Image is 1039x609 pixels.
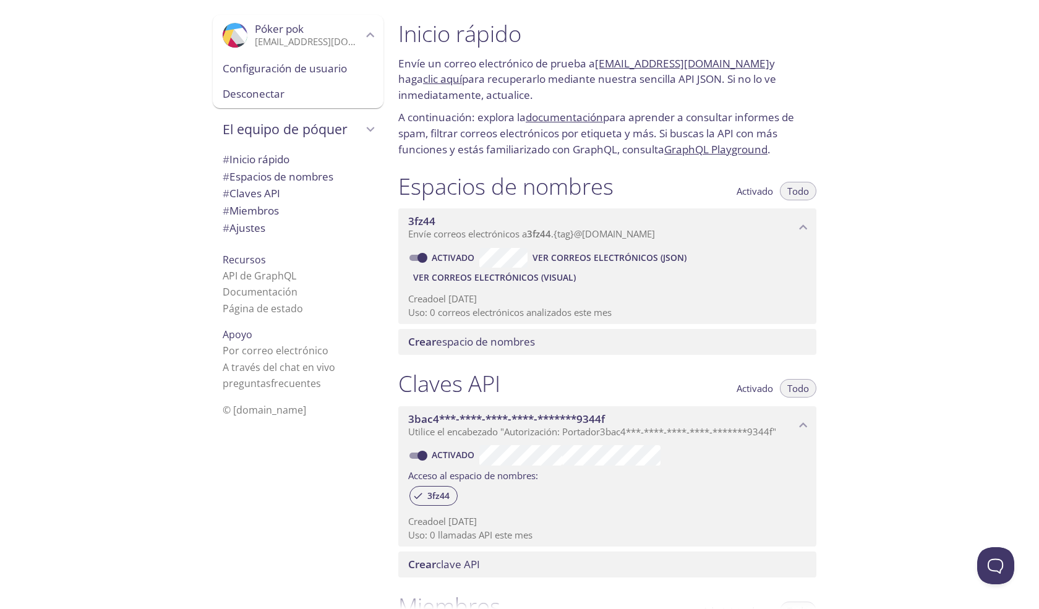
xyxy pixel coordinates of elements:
[398,18,521,49] font: Inicio rápido
[213,15,383,56] div: Póker pok
[436,557,480,571] font: clave API
[213,113,383,145] div: El equipo de póquer
[526,110,603,124] a: documentación
[223,253,266,266] font: Recursos
[413,271,576,283] font: Ver correos electrónicos (visual)
[767,142,771,156] font: .
[223,186,229,200] font: #
[528,248,691,268] button: Ver correos electrónicos (JSON)
[398,110,794,156] font: para aprender a consultar informes de spam, filtrar correos electrónicos por etiqueta y más. Si b...
[398,329,816,355] div: Crear espacio de nombres
[223,269,296,283] a: API de GraphQL
[787,185,809,197] font: Todo
[223,285,297,299] a: Documentación
[213,202,383,219] div: Miembros
[436,334,535,349] font: espacio de nombres
[729,379,780,398] button: Activado
[229,203,279,218] font: Miembros
[438,515,477,527] font: el [DATE]
[223,203,229,218] font: #
[551,228,554,240] font: .
[229,221,265,235] font: Ajustes
[432,449,474,461] font: Activado
[729,182,780,200] button: Activado
[398,72,776,102] font: para recuperarlo mediante nuestra sencilla API JSON. Si no lo ve inmediatamente, actualice.
[223,403,306,417] font: © [DOMAIN_NAME]
[737,185,773,197] font: Activado
[213,81,383,108] div: Desconectar
[255,35,404,48] font: [EMAIL_ADDRESS][DOMAIN_NAME]
[408,292,438,305] font: Creado
[527,228,551,240] font: 3fz44
[271,377,321,390] font: frecuentes
[223,87,284,101] font: Desconectar
[532,252,686,263] font: Ver correos electrónicos (JSON)
[223,377,271,390] font: Preguntas
[223,221,229,235] font: #
[213,56,383,82] div: Configuración de usuario
[213,151,383,168] div: Inicio rápido
[977,547,1014,584] iframe: Ayuda Scout Beacon - Abierto
[398,208,816,247] div: espacio de nombres 3fz44
[595,56,769,70] a: [EMAIL_ADDRESS][DOMAIN_NAME]
[780,379,816,398] button: Todo
[223,61,347,75] font: Configuración de usuario
[398,368,500,399] font: Claves API
[427,490,450,501] font: 3fz44
[408,334,436,349] font: Crear
[408,214,435,228] font: 3fz44
[223,328,252,341] font: Apoyo
[229,152,289,166] font: Inicio rápido
[408,228,527,240] font: Envíe correos electrónicos a
[229,186,280,200] font: Claves API
[223,360,335,374] font: A través del chat en vivo
[408,469,538,482] font: Acceso al espacio de nombres:
[213,185,383,202] div: Claves API
[554,228,574,240] font: {tag}
[432,252,474,263] font: Activado
[438,292,477,305] font: el [DATE]
[398,552,816,577] div: Crear clave API
[772,425,776,438] font: "
[229,169,333,184] font: Espacios de nombres
[423,72,462,86] a: clic aquí
[398,56,775,87] font: y haga
[223,120,348,138] font: El equipo de póquer
[223,344,328,357] font: Por correo electrónico
[408,306,612,318] font: Uso: 0 correos electrónicos analizados este mes
[223,152,229,166] font: #
[408,268,581,287] button: Ver correos electrónicos (visual)
[255,22,283,36] font: Póker
[408,529,532,541] font: Uso: 0 llamadas API este mes
[737,382,773,394] font: Activado
[286,22,304,36] font: pok
[398,110,526,124] font: A continuación: explora la
[223,302,303,315] a: Página de estado
[213,219,383,237] div: Configuración del equipo
[398,171,614,202] font: Espacios de nombres
[574,228,655,240] font: @[DOMAIN_NAME]
[409,486,458,506] div: 3fz44
[213,168,383,185] div: Espacios de nombres
[408,557,436,571] font: Crear
[223,169,229,184] font: #
[408,425,600,438] font: Utilice el encabezado "Autorización: Portador
[398,56,595,70] font: Envíe un correo electrónico de prueba a
[408,515,438,527] font: Creado
[780,182,816,200] button: Todo
[664,142,767,156] a: GraphQL Playground
[787,382,809,394] font: Todo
